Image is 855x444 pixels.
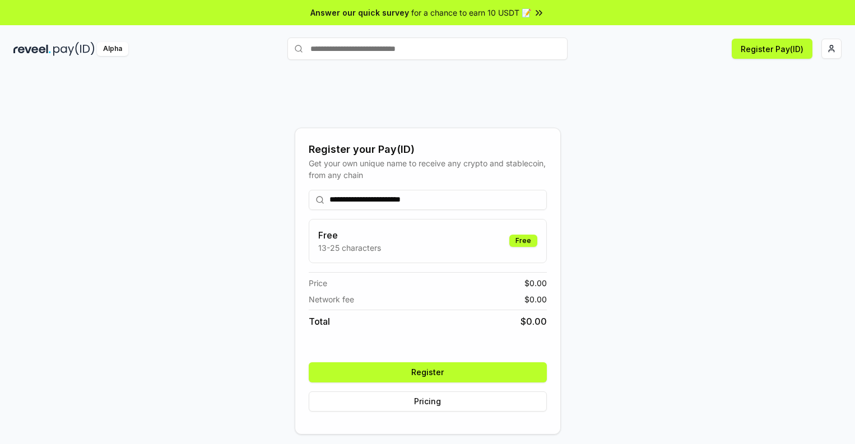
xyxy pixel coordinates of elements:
[309,315,330,328] span: Total
[309,157,547,181] div: Get your own unique name to receive any crypto and stablecoin, from any chain
[521,315,547,328] span: $ 0.00
[309,362,547,382] button: Register
[318,242,381,254] p: 13-25 characters
[309,293,354,305] span: Network fee
[411,7,531,18] span: for a chance to earn 10 USDT 📝
[13,42,51,56] img: reveel_dark
[310,7,409,18] span: Answer our quick survey
[309,391,547,412] button: Pricing
[524,293,547,305] span: $ 0.00
[309,142,547,157] div: Register your Pay(ID)
[97,42,128,56] div: Alpha
[509,235,537,247] div: Free
[318,228,381,242] h3: Free
[524,277,547,289] span: $ 0.00
[732,39,812,59] button: Register Pay(ID)
[53,42,95,56] img: pay_id
[309,277,327,289] span: Price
